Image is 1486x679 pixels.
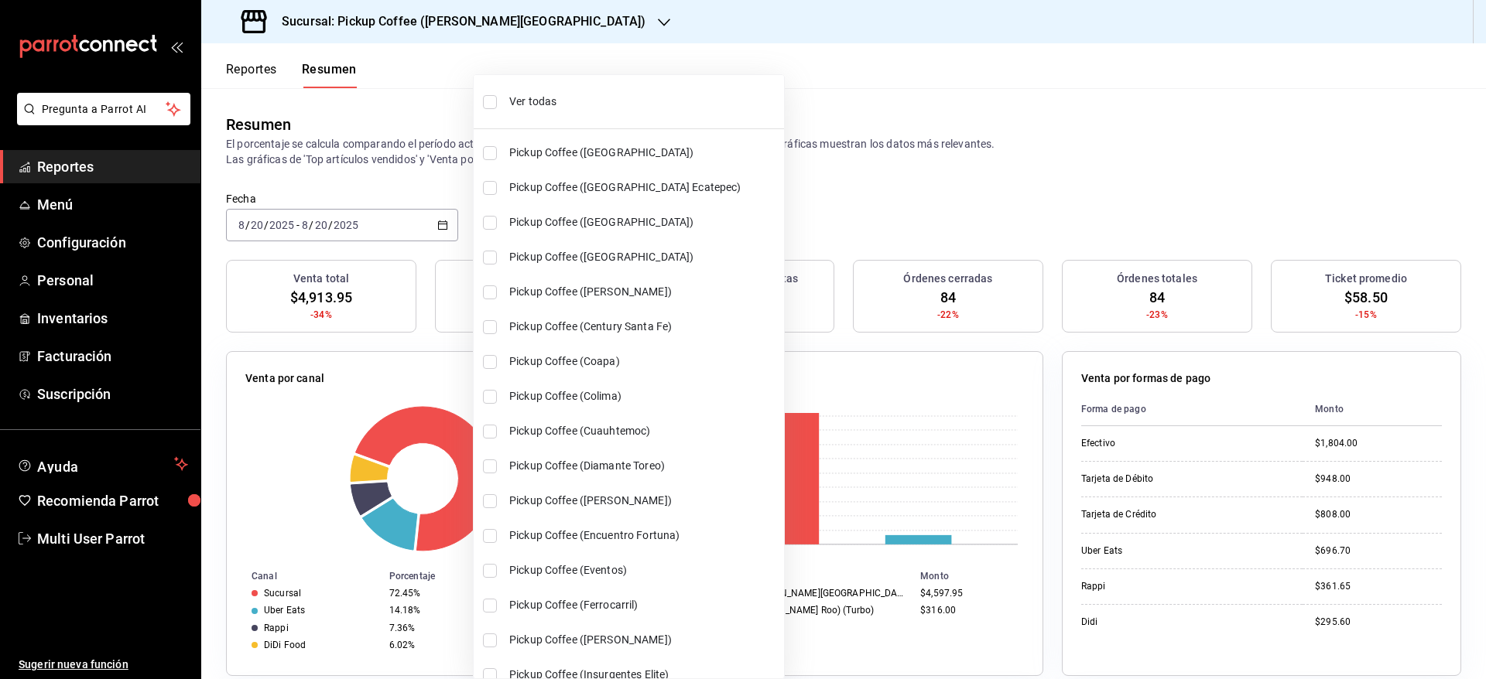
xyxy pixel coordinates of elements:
[509,284,778,300] span: Pickup Coffee ([PERSON_NAME])
[509,179,778,196] span: Pickup Coffee ([GEOGRAPHIC_DATA] Ecatepec)
[509,214,778,230] span: Pickup Coffee ([GEOGRAPHIC_DATA])
[509,527,778,544] span: Pickup Coffee (Encuentro Fortuna)
[509,493,778,509] span: Pickup Coffee ([PERSON_NAME])
[509,353,778,370] span: Pickup Coffee (Coapa)
[509,249,778,265] span: Pickup Coffee ([GEOGRAPHIC_DATA])
[509,423,778,439] span: Pickup Coffee (Cuauhtemoc)
[509,94,778,110] span: Ver todas
[509,388,778,404] span: Pickup Coffee (Colima)
[509,458,778,474] span: Pickup Coffee (Diamante Toreo)
[509,632,778,648] span: Pickup Coffee ([PERSON_NAME])
[509,562,778,578] span: Pickup Coffee (Eventos)
[509,319,778,335] span: Pickup Coffee (Century Santa Fe)
[509,597,778,613] span: Pickup Coffee (Ferrocarril)
[509,145,778,161] span: Pickup Coffee ([GEOGRAPHIC_DATA])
